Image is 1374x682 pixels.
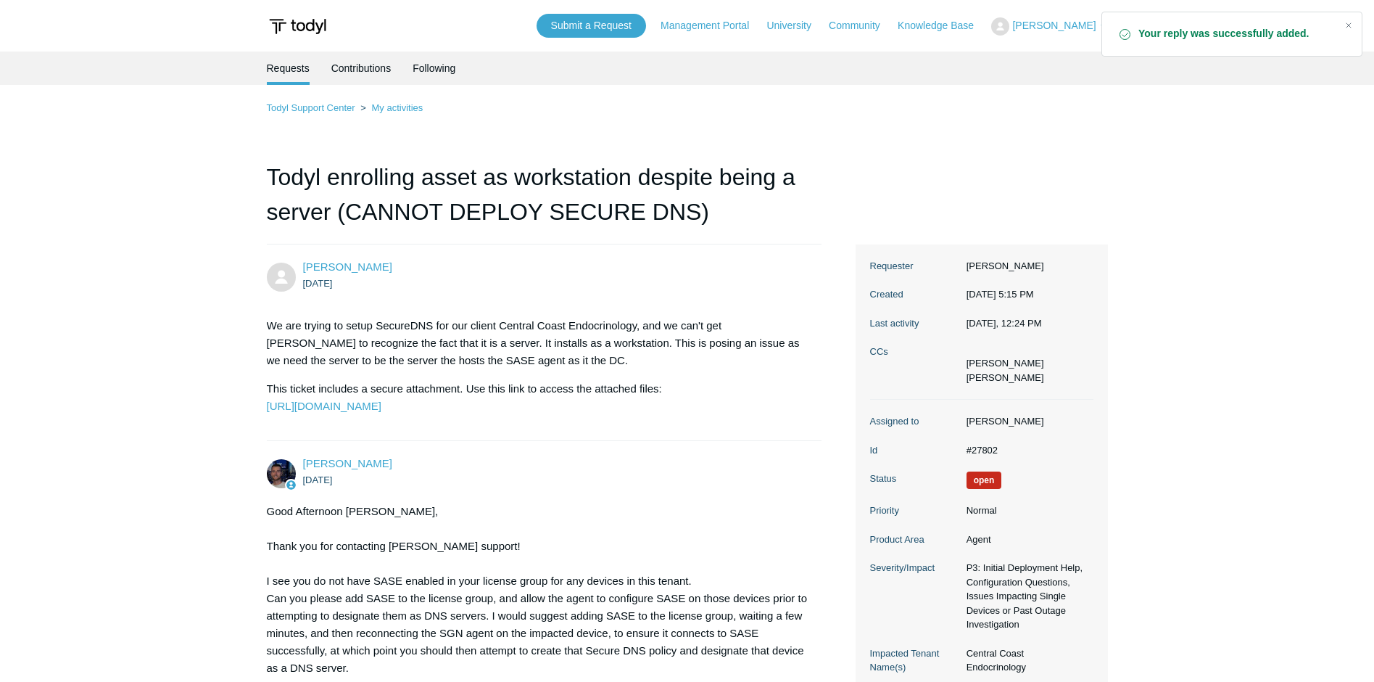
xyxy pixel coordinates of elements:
[959,259,1093,274] dd: [PERSON_NAME]
[267,400,381,412] a: [URL][DOMAIN_NAME]
[267,102,358,113] li: Todyl Support Center
[870,259,959,274] dt: Requester
[870,316,959,331] dt: Last activity
[267,380,808,415] p: This ticket includes a secure attachment. Use this link to access the attached files:
[959,414,1093,429] dd: [PERSON_NAME]
[303,474,333,485] time: 08/29/2025, 17:37
[303,278,333,289] time: 08/29/2025, 17:15
[959,504,1093,518] dd: Normal
[870,533,959,547] dt: Product Area
[829,18,895,33] a: Community
[766,18,825,33] a: University
[991,17,1107,36] button: [PERSON_NAME]
[870,345,959,359] dt: CCs
[870,504,959,518] dt: Priority
[967,356,1044,371] li: Edward Tanase
[959,646,1093,675] dd: Central Coast Endocrinology
[1138,27,1333,41] strong: Your reply was successfully added.
[303,457,392,469] a: [PERSON_NAME]
[967,371,1044,385] li: Aaron Argiropoulos
[870,472,959,486] dt: Status
[1338,15,1359,36] div: Close
[303,457,392,469] span: Connor Davis
[967,472,1002,489] span: We are working on a response for you
[303,260,392,273] a: [PERSON_NAME]
[898,18,988,33] a: Knowledge Base
[267,102,355,113] a: Todyl Support Center
[267,13,328,40] img: Todyl Support Center Help Center home page
[537,14,646,38] a: Submit a Request
[870,443,959,458] dt: Id
[303,260,392,273] span: Charles Perkins
[959,561,1093,632] dd: P3: Initial Deployment Help, Configuration Questions, Issues Impacting Single Devices or Past Out...
[870,287,959,302] dt: Created
[357,102,423,113] li: My activities
[267,317,808,369] p: We are trying to setup SecureDNS for our client Central Coast Endocrinology, and we can't get [PE...
[661,18,763,33] a: Management Portal
[371,102,423,113] a: My activities
[870,561,959,575] dt: Severity/Impact
[267,52,310,85] li: Requests
[959,533,1093,547] dd: Agent
[413,52,455,85] a: Following
[331,52,392,85] a: Contributions
[267,160,822,245] h1: Todyl enrolling asset as workstation despite being a server (CANNOT DEPLOY SECURE DNS)
[1012,20,1096,31] span: [PERSON_NAME]
[959,443,1093,458] dd: #27802
[870,414,959,429] dt: Assigned to
[870,646,959,675] dt: Impacted Tenant Name(s)
[967,318,1042,329] time: 09/04/2025, 12:24
[967,289,1034,300] time: 08/29/2025, 17:15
